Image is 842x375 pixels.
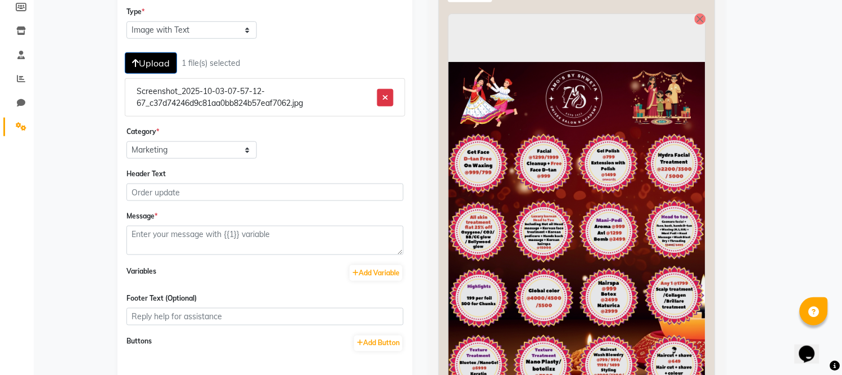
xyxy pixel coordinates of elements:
label: Type [126,7,144,17]
label: Footer Text (Optional) [126,293,197,303]
iframe: chat widget [795,330,831,364]
input: Reply help for assistance [126,308,404,325]
span: Upload [132,57,170,69]
label: Message [126,211,157,221]
li: Screenshot_2025-10-03-07-57-12-67_c37d74246d9c81aa0bb824b57eaf7062.jpg [125,78,405,117]
button: Add Button [354,336,402,351]
button: Upload [125,52,177,74]
button: Add Variable [350,265,402,281]
input: Order update [126,184,404,201]
div: 1 file(s) selected [182,57,240,69]
label: Category [126,127,159,137]
label: Buttons [126,337,152,347]
label: Header Text [126,169,166,179]
label: Variables [126,266,156,276]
